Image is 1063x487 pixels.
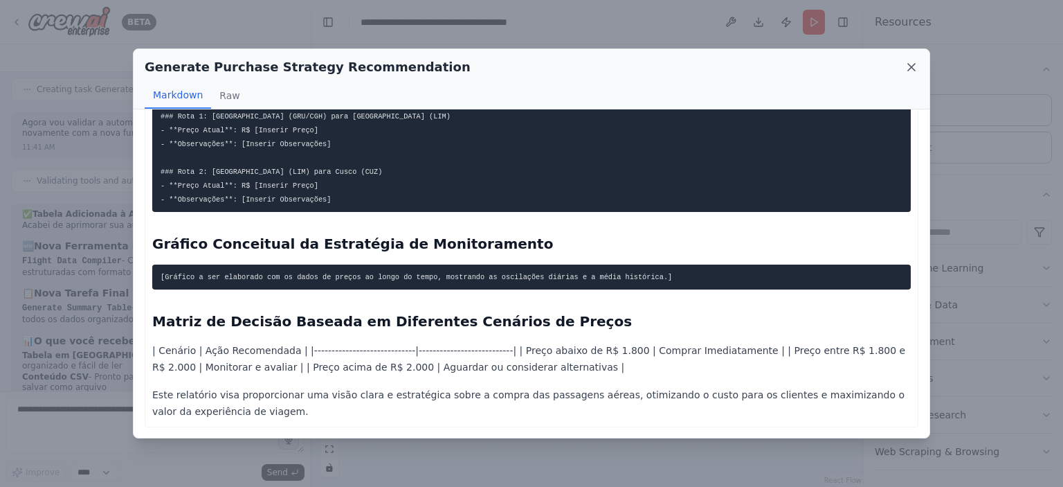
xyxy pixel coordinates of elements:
code: [Gráfico a ser elaborado com os dados de preços ao longo do tempo, mostrando as oscilações diária... [161,273,672,281]
button: Markdown [145,82,211,109]
p: | Cenário | Ação Recomendada | |-----------------------------|---------------------------| | Preç... [152,342,911,375]
h2: Generate Purchase Strategy Recommendation [145,57,471,77]
h2: Gráfico Conceitual da Estratégia de Monitoramento [152,234,911,254]
button: Raw [211,82,248,109]
p: Este relatório visa proporcionar uma visão clara e estratégica sobre a compra das passagens aérea... [152,387,911,420]
h2: Matriz de Decisão Baseada em Diferentes Cenários de Preços [152,312,911,331]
